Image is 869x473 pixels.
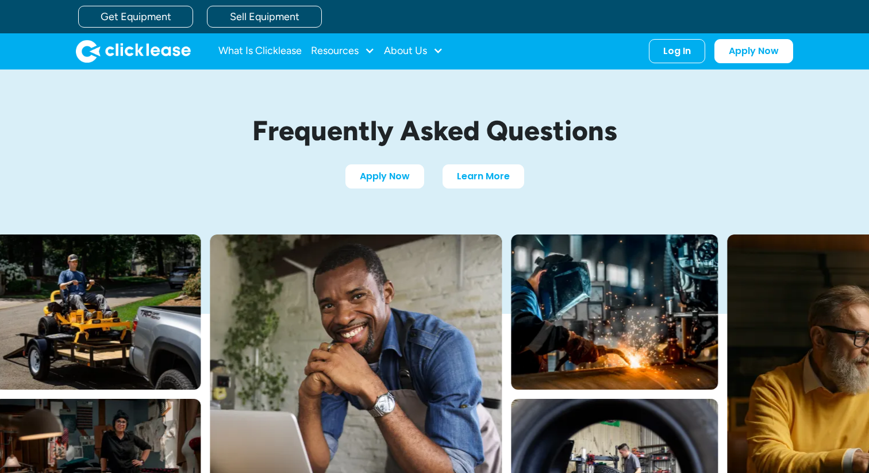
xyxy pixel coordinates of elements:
div: About Us [384,40,443,63]
div: Log In [663,45,691,57]
a: What Is Clicklease [218,40,302,63]
img: A welder in a large mask working on a large pipe [511,234,718,390]
a: Sell Equipment [207,6,322,28]
a: Apply Now [714,39,793,63]
a: Learn More [443,164,524,189]
a: Apply Now [345,164,424,189]
div: Resources [311,40,375,63]
a: Get Equipment [78,6,193,28]
img: Clicklease logo [76,40,191,63]
a: home [76,40,191,63]
h1: Frequently Asked Questions [164,116,705,146]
